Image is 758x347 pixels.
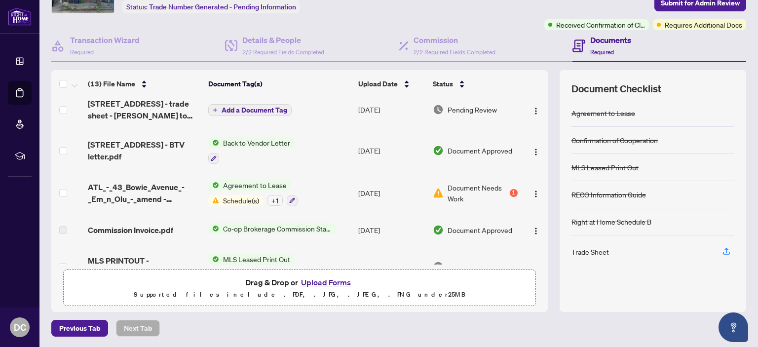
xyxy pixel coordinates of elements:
div: RECO Information Guide [571,189,646,200]
td: [DATE] [354,246,429,288]
th: Status [429,70,522,98]
p: Supported files include .PDF, .JPG, .JPEG, .PNG under 25 MB [70,289,530,301]
span: Previous Tab [59,320,100,336]
img: Logo [532,264,540,272]
span: MLS PRINTOUT - [STREET_ADDRESS] - [DATE].pdf [88,255,200,278]
h4: Commission [414,34,495,46]
button: Status IconBack to Vendor Letter [208,137,294,164]
span: Schedule(s) [219,195,263,206]
img: Status Icon [208,223,219,234]
span: 2/2 Required Fields Completed [242,48,324,56]
span: MLS Leased Print Out [219,254,294,265]
span: Pending Review [448,261,497,272]
td: [DATE] [354,90,429,129]
h4: Documents [590,34,631,46]
span: Received Confirmation of Closing [556,19,645,30]
h4: Details & People [242,34,324,46]
button: Logo [528,259,544,274]
button: Status IconCo-op Brokerage Commission Statement [208,223,336,234]
div: Agreement to Lease [571,108,635,118]
span: Document Needs Work [448,182,508,204]
span: Requires Additional Docs [665,19,742,30]
span: Trade Number Generated - Pending Information [149,2,296,11]
span: Document Approved [448,145,512,156]
td: [DATE] [354,129,429,172]
span: Commission Invoice.pdf [88,224,173,236]
h4: Transaction Wizard [70,34,140,46]
img: Document Status [433,261,444,272]
span: ATL_-_43_Bowie_Avenue_-_Em_n_Olu_-_amend - COMPLETE.pdf [88,181,200,205]
img: Status Icon [208,180,219,191]
th: Document Tag(s) [204,70,354,98]
span: Document Checklist [571,82,661,96]
span: 2/2 Required Fields Completed [414,48,495,56]
span: Required [70,48,94,56]
span: Drag & Drop or [245,276,354,289]
img: Document Status [433,188,444,198]
button: Logo [528,185,544,201]
span: Drag & Drop orUpload FormsSupported files include .PDF, .JPG, .JPEG, .PNG under25MB [64,270,535,307]
span: Agreement to Lease [219,180,291,191]
span: plus [213,108,218,113]
div: MLS Leased Print Out [571,162,639,173]
img: Document Status [433,225,444,235]
span: Co-op Brokerage Commission Statement [219,223,336,234]
span: (13) File Name [88,78,135,89]
img: Logo [532,227,540,235]
button: Logo [528,102,544,117]
img: logo [8,7,32,26]
img: Logo [532,107,540,115]
th: Upload Date [354,70,429,98]
img: Status Icon [208,195,219,206]
th: (13) File Name [84,70,204,98]
div: Trade Sheet [571,246,609,257]
div: Confirmation of Cooperation [571,135,658,146]
div: 1 [510,189,518,197]
span: Back to Vendor Letter [219,137,294,148]
button: Logo [528,143,544,158]
span: Add a Document Tag [222,107,287,114]
button: Upload Forms [298,276,354,289]
img: Status Icon [208,254,219,265]
button: Status IconAgreement to LeaseStatus IconSchedule(s)+1 [208,180,298,206]
img: Document Status [433,104,444,115]
div: + 1 [267,195,283,206]
button: Open asap [719,312,748,342]
button: Add a Document Tag [208,104,292,116]
img: Status Icon [208,137,219,148]
span: DC [14,320,26,334]
button: Status IconMLS Leased Print Out [208,254,294,280]
span: Required [590,48,614,56]
img: Logo [532,148,540,156]
span: [STREET_ADDRESS] - BTV letter.pdf [88,139,200,162]
img: Logo [532,190,540,198]
td: [DATE] [354,172,429,214]
img: Document Status [433,145,444,156]
div: Right at Home Schedule B [571,216,651,227]
span: Status [433,78,453,89]
button: Next Tab [116,320,160,337]
td: [DATE] [354,214,429,246]
button: Logo [528,222,544,238]
span: Document Approved [448,225,512,235]
button: Previous Tab [51,320,108,337]
span: Upload Date [358,78,398,89]
span: Pending Review [448,104,497,115]
span: [STREET_ADDRESS] - trade sheet - [PERSON_NAME] to Review.pdf [88,98,200,121]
